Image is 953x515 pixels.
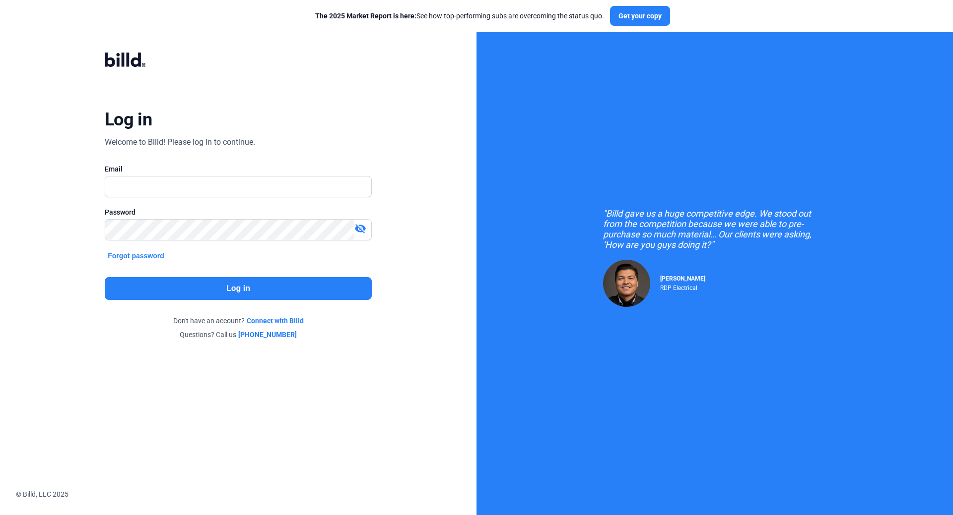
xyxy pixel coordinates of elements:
a: Connect with Billd [247,316,304,326]
div: RDP Electrical [660,282,705,291]
div: Password [105,207,372,217]
div: See how top-performing subs are overcoming the status quo. [315,11,604,21]
a: [PHONE_NUMBER] [238,330,297,340]
button: Get your copy [610,6,670,26]
div: "Billd gave us a huge competitive edge. We stood out from the competition because we were able to... [603,208,826,250]
button: Forgot password [105,250,167,261]
div: Questions? Call us [105,330,372,340]
mat-icon: visibility_off [354,223,366,234]
span: The 2025 Market Report is here: [315,12,416,20]
button: Log in [105,277,372,300]
div: Don't have an account? [105,316,372,326]
div: Email [105,164,372,174]
div: Log in [105,109,152,130]
img: Raul Pacheco [603,260,650,307]
span: [PERSON_NAME] [660,275,705,282]
div: Welcome to Billd! Please log in to continue. [105,136,255,148]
